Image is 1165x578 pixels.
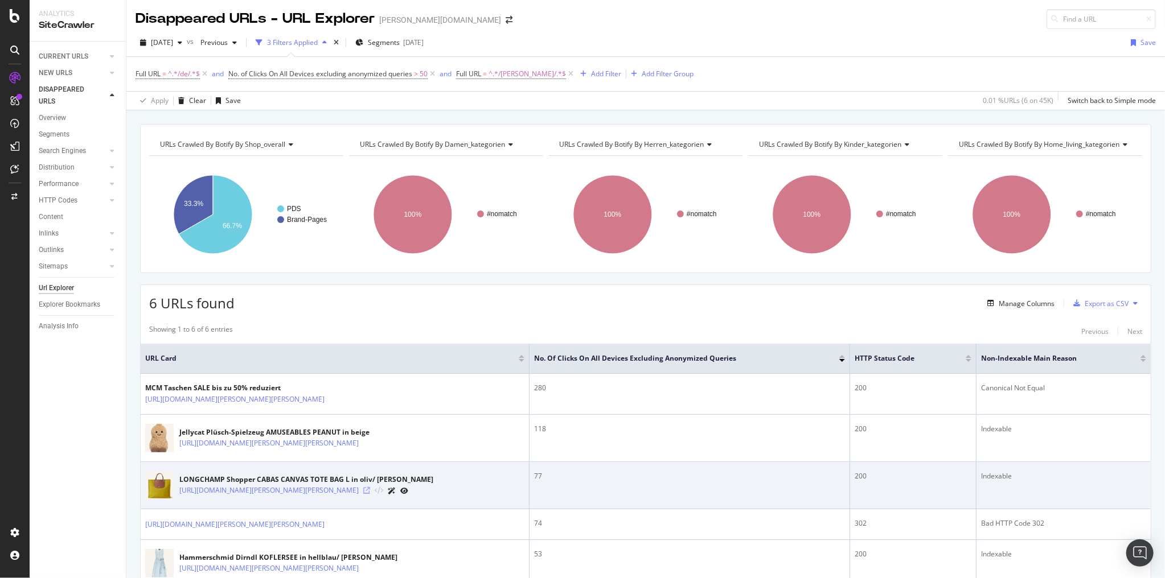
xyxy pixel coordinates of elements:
button: Manage Columns [983,296,1055,310]
button: Save [1126,34,1156,52]
span: Segments [368,38,400,47]
h4: URLs Crawled By Botify By shop_overall [158,135,333,154]
div: Clear [189,96,206,105]
img: main image [145,419,174,457]
button: Next [1127,324,1142,338]
button: Add Filter [576,67,621,81]
div: 74 [534,518,845,529]
div: Sitemaps [39,261,68,273]
text: Brand-Pages [287,216,327,224]
a: [URL][DOMAIN_NAME][PERSON_NAME][PERSON_NAME] [145,394,325,405]
a: HTTP Codes [39,195,106,207]
text: #nomatch [687,210,717,218]
a: Search Engines [39,145,106,157]
div: MCM Taschen SALE bis zu 50% reduziert [145,383,374,393]
div: A chart. [349,165,542,264]
input: Find a URL [1047,9,1156,29]
span: vs [187,36,196,46]
a: Outlinks [39,244,106,256]
div: 200 [855,549,971,559]
div: Manage Columns [999,299,1055,308]
div: arrow-right-arrow-left [506,16,512,24]
h4: URLs Crawled By Botify By herren_kategorien [557,135,733,154]
button: and [440,68,452,79]
div: Content [39,211,63,223]
div: Distribution [39,162,75,174]
span: = [162,69,166,79]
svg: A chart. [549,165,742,264]
a: DISAPPEARED URLS [39,84,106,108]
span: URL Card [145,353,516,364]
text: PDS [287,205,301,213]
div: 200 [855,471,971,481]
span: URLs Crawled By Botify By herren_kategorien [560,139,704,149]
span: Non-Indexable Main Reason [981,353,1123,364]
a: Url Explorer [39,282,118,294]
h4: URLs Crawled By Botify By home_living_kategorien [957,135,1137,154]
svg: A chart. [748,165,941,264]
div: Open Intercom Messenger [1126,539,1154,567]
text: #nomatch [487,210,517,218]
a: [URL][DOMAIN_NAME][PERSON_NAME][PERSON_NAME] [179,563,359,574]
a: Performance [39,178,106,190]
a: Distribution [39,162,106,174]
span: No. of Clicks On All Devices excluding anonymized queries [534,353,822,364]
div: and [440,69,452,79]
text: 100% [803,210,821,218]
div: 3 Filters Applied [267,38,318,47]
span: > [414,69,418,79]
div: HTTP Codes [39,195,77,207]
div: Add Filter Group [642,69,694,79]
div: 0.01 % URLs ( 6 on 45K ) [983,96,1053,105]
div: [DATE] [403,38,424,47]
span: No. of Clicks On All Devices excluding anonymized queries [228,69,412,79]
div: 77 [534,471,845,481]
div: DISAPPEARED URLS [39,84,96,108]
div: Performance [39,178,79,190]
text: 100% [404,210,421,218]
div: Save [1141,38,1156,47]
div: Analytics [39,9,117,19]
a: Overview [39,112,118,124]
a: CURRENT URLS [39,51,106,63]
div: NEW URLS [39,67,72,79]
button: Clear [174,92,206,110]
text: 100% [1003,210,1021,218]
a: [URL][DOMAIN_NAME][PERSON_NAME][PERSON_NAME] [145,519,325,530]
svg: A chart. [149,165,342,264]
div: Analysis Info [39,320,79,332]
div: Inlinks [39,228,59,240]
span: URLs Crawled By Botify By kinder_kategorien [759,139,901,149]
div: LONGCHAMP Shopper CABAS CANVAS TOTE BAG L in oliv/ [PERSON_NAME] [179,474,433,485]
button: Apply [136,92,169,110]
h4: URLs Crawled By Botify By kinder_kategorien [757,135,932,154]
div: CURRENT URLS [39,51,88,63]
a: [URL][DOMAIN_NAME][PERSON_NAME][PERSON_NAME] [179,437,359,449]
span: Previous [196,38,228,47]
a: Inlinks [39,228,106,240]
div: Next [1127,327,1142,336]
div: Disappeared URLs - URL Explorer [136,9,375,28]
a: Explorer Bookmarks [39,299,118,311]
a: URL Inspection [400,485,408,497]
text: #nomatch [1086,210,1116,218]
a: Segments [39,129,118,141]
div: Url Explorer [39,282,74,294]
div: Save [225,96,241,105]
button: and [212,68,224,79]
a: NEW URLS [39,67,106,79]
div: Search Engines [39,145,86,157]
span: 6 URLs found [149,294,235,312]
div: Canonical Not Equal [981,383,1146,393]
div: Bad HTTP Code 302 [981,518,1146,529]
button: Save [211,92,241,110]
div: 200 [855,383,971,393]
div: SiteCrawler [39,19,117,32]
div: Showing 1 to 6 of 6 entries [149,324,233,338]
button: Add Filter Group [626,67,694,81]
span: ^.*/de/.*$ [168,66,200,82]
button: Switch back to Simple mode [1063,92,1156,110]
span: URLs Crawled By Botify By home_living_kategorien [959,139,1119,149]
